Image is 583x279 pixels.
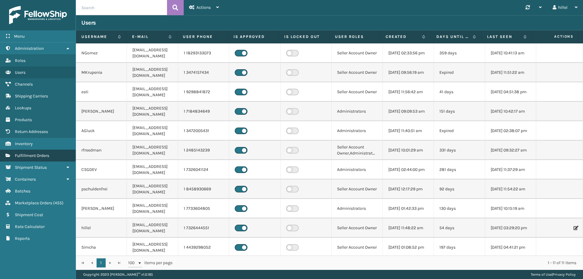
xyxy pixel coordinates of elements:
[485,141,536,160] td: [DATE] 09:32:27 am
[383,102,434,121] td: [DATE] 09:09:53 am
[15,224,45,229] span: Rate Calculator
[15,165,47,170] span: Shipment Status
[485,102,536,121] td: [DATE] 10:42:17 am
[332,160,383,179] td: Administrators
[534,32,577,42] span: Actions
[383,179,434,199] td: [DATE] 12:17:29 pm
[178,160,229,179] td: 1 7326041124
[485,43,536,63] td: [DATE] 10:41:13 am
[434,160,485,179] td: 281 days
[434,43,485,63] td: 359 days
[485,160,536,179] td: [DATE] 11:37:29 am
[234,34,273,39] label: Is Approved
[178,179,229,199] td: 1 8458930669
[436,34,470,39] label: Days until password expires
[15,46,44,51] span: Administration
[178,63,229,82] td: 1 3474157434
[76,82,127,102] td: esti
[531,270,576,279] div: |
[485,218,536,238] td: [DATE] 03:29:20 pm
[15,70,26,75] span: Users
[434,82,485,102] td: 41 days
[128,258,172,267] span: items per page
[383,82,434,102] td: [DATE] 11:56:42 am
[335,34,374,39] label: User Roles
[76,218,127,238] td: hillel
[383,199,434,218] td: [DATE] 01:42:33 pm
[128,260,137,266] span: 100
[127,218,178,238] td: [EMAIL_ADDRESS][DOMAIN_NAME]
[178,82,229,102] td: 1 9298841872
[15,58,26,63] span: Roles
[127,63,178,82] td: [EMAIL_ADDRESS][DOMAIN_NAME]
[574,226,577,230] i: Edit
[383,121,434,141] td: [DATE] 11:40:51 am
[178,238,229,257] td: 1 4439298052
[9,6,67,24] img: logo
[531,272,552,277] a: Terms of Use
[127,43,178,63] td: [EMAIL_ADDRESS][DOMAIN_NAME]
[434,238,485,257] td: 197 days
[81,19,96,26] h3: Users
[83,270,153,279] p: Copyright 2023 [PERSON_NAME]™ v 1.0.185
[332,141,383,160] td: Seller Account Owner,Administrators
[127,102,178,121] td: [EMAIL_ADDRESS][DOMAIN_NAME]
[76,238,127,257] td: Simcha
[15,212,43,217] span: Shipment Cost
[15,82,33,87] span: Channels
[76,43,127,63] td: NGomez
[332,218,383,238] td: Seller Account Owner
[485,121,536,141] td: [DATE] 02:38:07 pm
[15,200,52,206] span: Marketplace Orders
[383,160,434,179] td: [DATE] 02:44:00 pm
[15,117,32,122] span: Products
[196,5,211,10] span: Actions
[15,94,48,99] span: Shipping Carriers
[383,141,434,160] td: [DATE] 10:01:29 am
[487,34,520,39] label: Last Seen
[485,199,536,218] td: [DATE] 10:15:19 am
[332,199,383,218] td: Administrators
[178,199,229,218] td: 1 7733604805
[15,105,31,111] span: Lookups
[127,160,178,179] td: [EMAIL_ADDRESS][DOMAIN_NAME]
[553,272,576,277] a: Privacy Policy
[434,63,485,82] td: Expired
[383,63,434,82] td: [DATE] 09:56:19 am
[332,179,383,199] td: Seller Account Owner
[76,63,127,82] td: MKrupenia
[434,102,485,121] td: 151 days
[53,200,63,206] span: ( 455 )
[434,199,485,218] td: 130 days
[178,102,229,121] td: 1 7184834649
[127,121,178,141] td: [EMAIL_ADDRESS][DOMAIN_NAME]
[15,236,30,241] span: Reports
[386,34,419,39] label: Created
[485,179,536,199] td: [DATE] 11:54:22 am
[284,34,324,39] label: Is Locked Out
[383,43,434,63] td: [DATE] 02:33:56 pm
[485,238,536,257] td: [DATE] 04:41:21 pm
[132,34,165,39] label: E-mail
[76,179,127,199] td: pschuldenfrei
[76,102,127,121] td: [PERSON_NAME]
[434,141,485,160] td: 331 days
[485,63,536,82] td: [DATE] 11:51:22 am
[332,121,383,141] td: Administrators
[14,34,25,39] span: Menu
[434,179,485,199] td: 92 days
[178,141,229,160] td: 1 2485143239
[127,179,178,199] td: [EMAIL_ADDRESS][DOMAIN_NAME]
[332,238,383,257] td: Seller Account Owner
[178,43,229,63] td: 1 18293133073
[383,218,434,238] td: [DATE] 11:48:22 am
[15,141,33,146] span: Inventory
[332,82,383,102] td: Seller Account Owner
[97,258,106,267] a: 1
[332,102,383,121] td: Administrators
[81,34,115,39] label: Username
[383,238,434,257] td: [DATE] 01:08:52 pm
[127,141,178,160] td: [EMAIL_ADDRESS][DOMAIN_NAME]
[127,238,178,257] td: [EMAIL_ADDRESS][DOMAIN_NAME]
[332,43,383,63] td: Seller Account Owner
